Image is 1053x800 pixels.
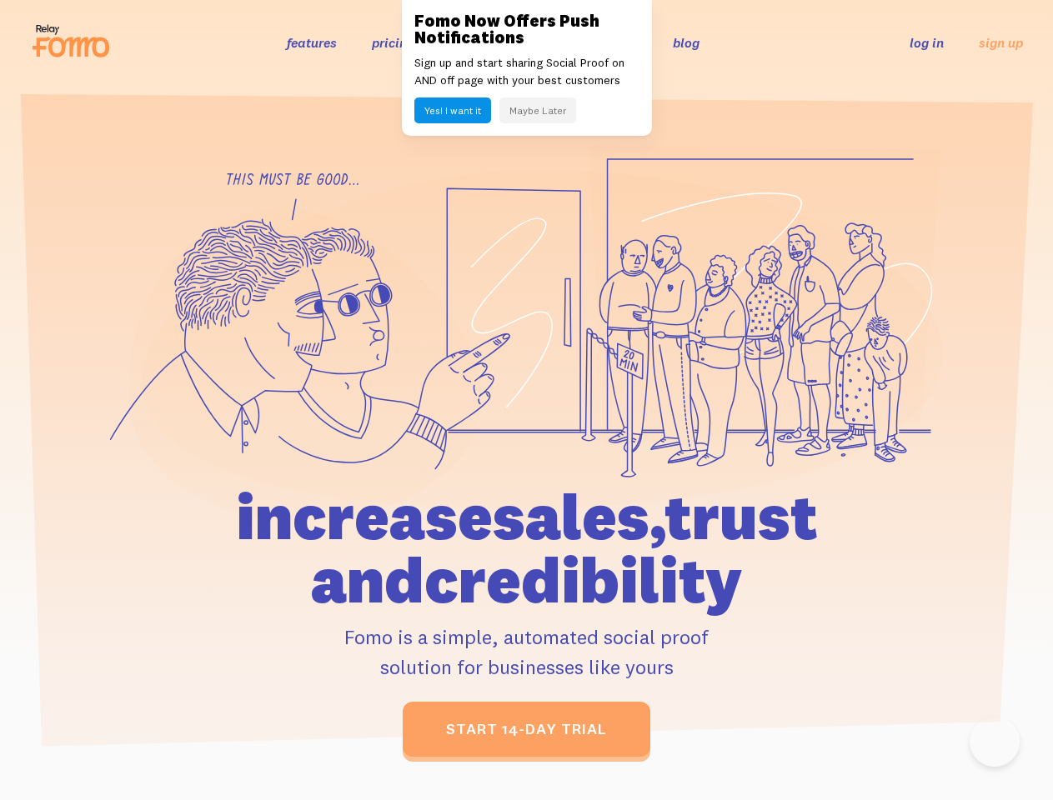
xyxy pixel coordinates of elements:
p: Sign up and start sharing Social Proof on AND off page with your best customers [414,54,639,89]
a: sign up [979,34,1023,52]
a: features [287,34,337,51]
a: blog [673,34,699,51]
p: Fomo is a simple, automated social proof solution for businesses like yours [181,622,872,682]
iframe: Help Scout Beacon - Open [970,717,1020,767]
button: Yes! I want it [414,97,491,123]
a: log in [910,34,944,51]
h1: increase sales, trust and credibility [181,485,872,612]
button: Maybe Later [499,97,576,123]
a: pricing [372,34,414,51]
h3: Fomo Now Offers Push Notifications [414,12,639,46]
a: start 14-day trial [403,702,650,757]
